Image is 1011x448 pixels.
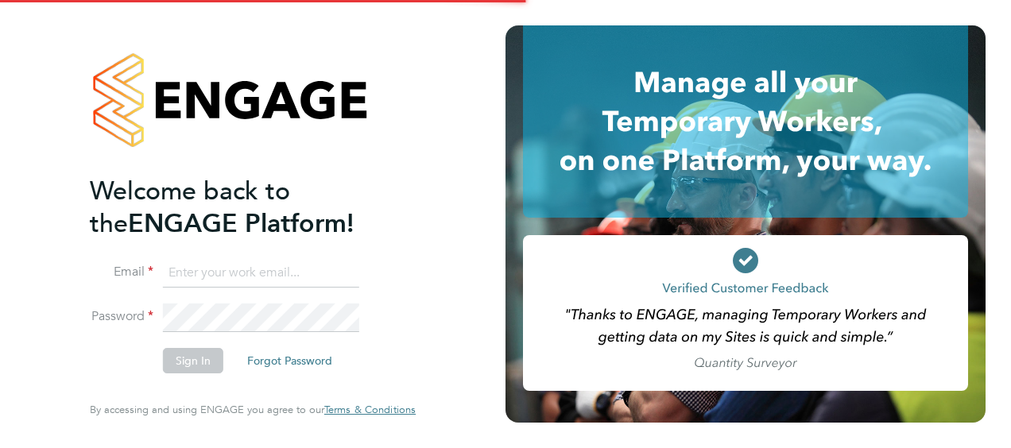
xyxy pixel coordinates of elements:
label: Password [90,308,153,325]
button: Sign In [163,348,223,373]
a: Terms & Conditions [324,404,416,416]
button: Forgot Password [234,348,345,373]
span: Terms & Conditions [324,403,416,416]
span: By accessing and using ENGAGE you agree to our [90,403,416,416]
input: Enter your work email... [163,259,359,288]
span: Welcome back to the [90,176,290,239]
h2: ENGAGE Platform! [90,175,400,240]
label: Email [90,264,153,280]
